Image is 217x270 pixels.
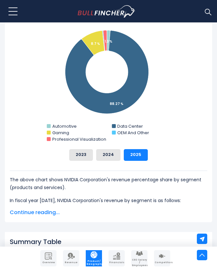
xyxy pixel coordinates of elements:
[155,261,170,264] span: Competitors
[10,197,207,204] p: In fiscal year [DATE], NVIDIA Corporation's revenue by segment is as follows:
[69,149,93,161] button: 2023
[40,250,57,266] a: Company Overview
[96,149,121,161] button: 2024
[124,149,148,161] button: 2025
[10,14,207,144] svg: NVIDIA Corporation's Revenue Share by Segment
[86,260,101,265] span: Product / Geography
[132,259,147,267] span: CEO Salary / Employees
[78,5,147,18] a: Go to homepage
[52,123,77,129] text: Automotive
[63,250,79,266] a: Company Revenue
[10,209,207,216] span: Continue reading...
[52,136,106,142] text: Professional Visualization
[78,5,136,18] img: Bullfincher logo
[131,250,147,266] a: Company Employees
[117,123,143,129] text: Data Center
[86,250,102,266] a: Company Product/Geography
[109,261,124,264] span: Financials
[41,261,56,264] span: Overview
[108,250,125,266] a: Company Financials
[105,39,112,44] tspan: 1.3 %
[10,238,207,246] h2: Summary Table
[154,250,170,266] a: Company Competitors
[117,130,149,136] text: OEM And Other
[10,176,207,191] p: The above chart shows NVIDIA Corporation's revenue percentage share by segment (products and serv...
[52,130,69,136] text: Gaming
[91,41,100,46] tspan: 8.7 %
[110,101,123,106] tspan: 88.27 %
[64,261,79,264] span: Revenue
